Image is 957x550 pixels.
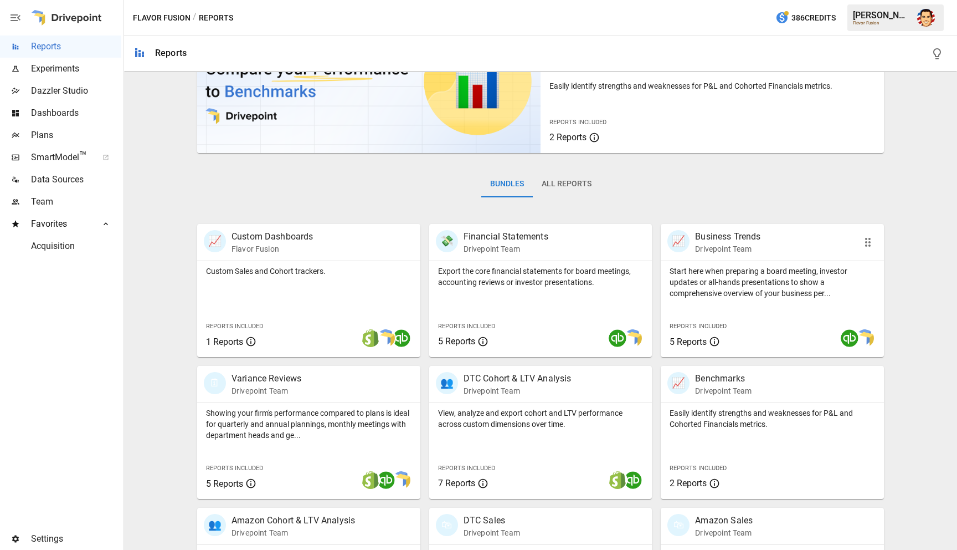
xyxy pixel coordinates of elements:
span: Favorites [31,217,90,231]
span: Plans [31,129,121,142]
span: 2 Reports [670,478,707,488]
span: Acquisition [31,240,121,253]
p: Custom Dashboards [231,230,313,243]
p: Drivepoint Team [464,527,520,538]
img: smart model [393,471,410,489]
button: Flavor Fusion [133,11,191,25]
div: [PERSON_NAME] [853,10,910,21]
p: Drivepoint Team [231,527,355,538]
span: Experiments [31,62,121,75]
p: Drivepoint Team [231,385,301,396]
p: Custom Sales and Cohort trackers. [206,266,411,277]
button: Austin Gardner-Smith [910,2,941,33]
span: 1 Reports [206,337,243,347]
p: Amazon Sales [695,514,753,527]
div: 📈 [667,372,690,394]
span: 5 Reports [438,336,475,347]
div: Flavor Fusion [853,21,910,26]
span: Dashboards [31,106,121,120]
p: Business Trends [695,230,760,243]
span: 386 Credits [791,11,836,25]
span: Reports [31,40,121,53]
button: Bundles [481,171,533,197]
span: ™ [79,149,87,163]
p: Drivepoint Team [464,385,572,396]
img: quickbooks [624,471,642,489]
span: Reports Included [206,323,263,330]
img: shopify [362,471,379,489]
button: All Reports [533,171,600,197]
span: Settings [31,532,121,546]
span: Team [31,195,121,208]
p: Variance Reviews [231,372,301,385]
div: 💸 [436,230,458,252]
span: 5 Reports [206,478,243,489]
span: Reports Included [670,465,727,472]
p: Easily identify strengths and weaknesses for P&L and Cohorted Financials metrics. [670,408,875,430]
p: Export the core financial statements for board meetings, accounting reviews or investor presentat... [438,266,644,288]
p: Easily identify strengths and weaknesses for P&L and Cohorted Financials metrics. [549,80,875,91]
span: Data Sources [31,173,121,186]
span: 7 Reports [438,478,475,488]
p: Flavor Fusion [231,243,313,254]
div: 👥 [436,372,458,394]
span: SmartModel [31,151,90,164]
span: 5 Reports [670,337,707,347]
img: smart model [856,329,874,347]
span: Dazzler Studio [31,84,121,98]
img: Austin Gardner-Smith [917,9,935,27]
p: DTC Sales [464,514,520,527]
p: Start here when preparing a board meeting, investor updates or all-hands presentations to show a ... [670,266,875,299]
div: 📈 [667,230,690,252]
img: smart model [377,329,395,347]
div: 🗓 [204,372,226,394]
button: 386Credits [771,8,840,28]
p: DTC Cohort & LTV Analysis [464,372,572,385]
div: Reports [155,48,187,58]
div: 🛍 [436,514,458,536]
span: Reports Included [549,119,606,126]
span: Reports Included [438,465,495,472]
p: Financial Statements [464,230,548,243]
img: quickbooks [841,329,858,347]
div: 🛍 [667,514,690,536]
img: shopify [609,471,626,489]
img: shopify [362,329,379,347]
p: Drivepoint Team [695,243,760,254]
img: quickbooks [609,329,626,347]
img: smart model [624,329,642,347]
span: Reports Included [670,323,727,330]
div: 📈 [204,230,226,252]
p: Drivepoint Team [464,243,548,254]
span: Reports Included [206,465,263,472]
img: video thumbnail [197,9,541,153]
div: / [193,11,197,25]
span: 2 Reports [549,132,586,142]
p: Amazon Cohort & LTV Analysis [231,514,355,527]
p: Showing your firm's performance compared to plans is ideal for quarterly and annual plannings, mo... [206,408,411,441]
p: View, analyze and export cohort and LTV performance across custom dimensions over time. [438,408,644,430]
img: quickbooks [393,329,410,347]
span: Reports Included [438,323,495,330]
img: quickbooks [377,471,395,489]
p: Drivepoint Team [695,385,752,396]
p: Benchmarks [695,372,752,385]
p: Drivepoint Team [695,527,753,538]
div: 👥 [204,514,226,536]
